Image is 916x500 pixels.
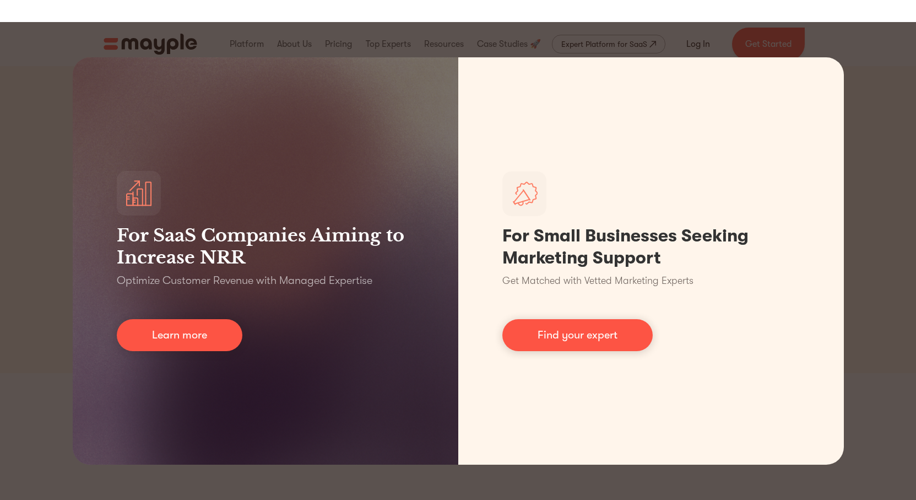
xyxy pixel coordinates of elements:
a: Learn more [117,319,242,351]
h3: For SaaS Companies Aiming to Increase NRR [117,224,414,268]
p: Optimize Customer Revenue with Managed Expertise [117,273,372,288]
h1: For Small Businesses Seeking Marketing Support [502,225,800,269]
p: Get Matched with Vetted Marketing Experts [502,273,693,288]
a: Find your expert [502,319,653,351]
